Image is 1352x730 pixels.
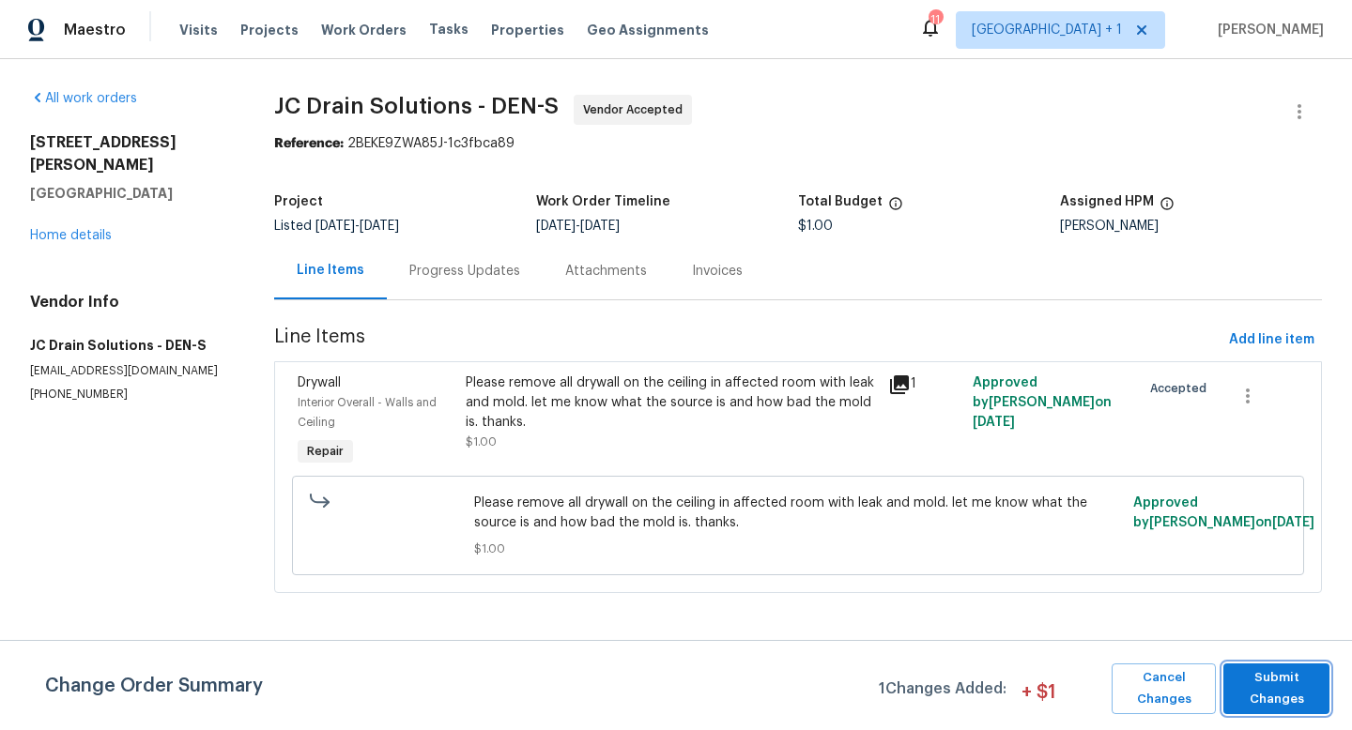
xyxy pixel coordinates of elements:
div: 1 [888,373,961,396]
span: Drywall [298,376,341,389]
h5: JC Drain Solutions - DEN-S [30,336,229,356]
span: The hpm assigned to this work order. [1160,195,1175,220]
span: Interior Overall - Walls and Ceiling [298,397,437,428]
p: [EMAIL_ADDRESS][DOMAIN_NAME] [30,363,229,379]
div: Attachments [565,262,647,281]
span: [DATE] [580,220,620,233]
span: Please remove all drywall on the ceiling in affected room with leak and mold. let me know what th... [474,494,1122,533]
div: Line Items [297,261,364,281]
div: Progress Updates [409,262,520,281]
b: Reference: [274,137,344,150]
span: [GEOGRAPHIC_DATA] + 1 [972,21,1122,39]
span: Work Orders [321,21,407,40]
span: Add line item [1229,328,1314,352]
a: All work orders [30,92,137,105]
h5: [GEOGRAPHIC_DATA] [30,184,229,204]
div: Invoices [692,262,743,281]
h5: Assigned HPM [1060,195,1154,208]
span: Approved by [PERSON_NAME] on [1133,496,1314,529]
span: [DATE] [360,220,399,233]
span: [DATE] [315,220,355,233]
p: [PHONE_NUMBER] [30,387,229,403]
span: Visits [179,21,218,40]
span: [DATE] [536,220,576,233]
span: Listed [274,220,399,233]
span: Approved by [PERSON_NAME] on [973,376,1112,429]
span: Geo Assignments [587,21,709,40]
a: Home details [30,229,112,242]
span: Vendor Accepted [583,101,690,118]
div: Please remove all drywall on the ceiling in affected room with leak and mold. let me know what th... [466,373,876,433]
span: Line Items [274,323,1221,357]
button: Add line item [1221,323,1322,357]
span: Maestro [64,19,126,41]
span: [PERSON_NAME] [1210,21,1324,40]
span: - [536,220,620,233]
span: $1.00 [798,220,833,233]
span: The total cost of line items that have been proposed by Opendoor. This sum includes line items th... [888,195,903,220]
div: 2BEKE9ZWA85J-1c3fbca89 [274,134,1322,154]
div: 11 [929,11,942,28]
span: $1.00 [474,540,1122,557]
h4: Vendor Info [30,291,229,313]
span: Accepted [1150,380,1214,397]
span: - [315,220,399,233]
h5: Project [274,195,323,208]
div: [PERSON_NAME] [1060,220,1322,233]
h2: [STREET_ADDRESS][PERSON_NAME] [30,131,229,176]
span: Tasks [429,23,469,36]
span: [DATE] [1272,516,1314,529]
h5: Total Budget [798,195,883,208]
h5: Work Order Timeline [536,195,670,208]
span: [DATE] [973,416,1015,429]
span: Repair [300,443,351,460]
span: Properties [491,21,564,40]
span: JC Drain Solutions - DEN-S [274,95,559,117]
span: Projects [240,21,299,40]
span: $1.00 [466,436,497,448]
